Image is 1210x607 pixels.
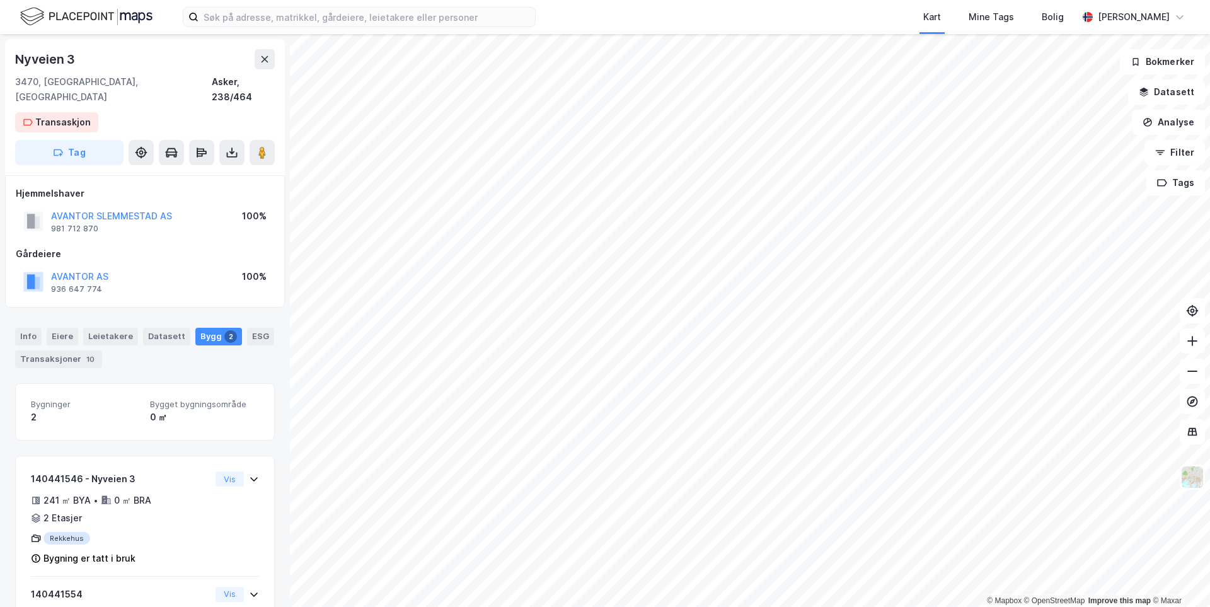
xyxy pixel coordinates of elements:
img: logo.f888ab2527a4732fd821a326f86c7f29.svg [20,6,153,28]
div: Bygg [195,328,242,345]
div: 0 ㎡ [150,410,259,425]
div: Transaksjoner [15,350,102,368]
div: 936 647 774 [51,284,102,294]
div: Leietakere [83,328,138,345]
button: Filter [1144,140,1205,165]
a: Improve this map [1088,596,1151,605]
button: Datasett [1128,79,1205,105]
div: 981 712 870 [51,224,98,234]
div: Hjemmelshaver [16,186,274,201]
div: 241 ㎡ BYA [43,493,91,508]
div: Info [15,328,42,345]
div: Eiere [47,328,78,345]
span: Bygget bygningsområde [150,399,259,410]
div: Asker, 238/464 [212,74,275,105]
span: Bygninger [31,399,140,410]
button: Analyse [1132,110,1205,135]
div: • [93,495,98,506]
button: Tag [15,140,124,165]
button: Vis [216,471,244,487]
a: OpenStreetMap [1024,596,1085,605]
div: Kart [923,9,941,25]
div: Mine Tags [969,9,1014,25]
div: 140441546 - Nyveien 3 [31,471,210,487]
div: Nyveien 3 [15,49,78,69]
img: Z [1180,465,1204,489]
div: 10 [84,353,97,366]
div: Transaskjon [35,115,91,130]
div: [PERSON_NAME] [1098,9,1170,25]
button: Tags [1146,170,1205,195]
a: Mapbox [987,596,1022,605]
div: Bygning er tatt i bruk [43,551,135,566]
button: Bokmerker [1120,49,1205,74]
div: 2 [224,330,237,343]
div: 100% [242,209,267,224]
iframe: Chat Widget [1147,546,1210,607]
div: 140441554 [31,587,210,602]
div: Kontrollprogram for chat [1147,546,1210,607]
div: Bolig [1042,9,1064,25]
div: Datasett [143,328,190,345]
div: 100% [242,269,267,284]
div: 2 Etasjer [43,511,82,526]
div: 3470, [GEOGRAPHIC_DATA], [GEOGRAPHIC_DATA] [15,74,212,105]
div: Gårdeiere [16,246,274,262]
div: 2 [31,410,140,425]
input: Søk på adresse, matrikkel, gårdeiere, leietakere eller personer [199,8,535,26]
button: Vis [216,587,244,602]
div: ESG [247,328,274,345]
div: 0 ㎡ BRA [114,493,151,508]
